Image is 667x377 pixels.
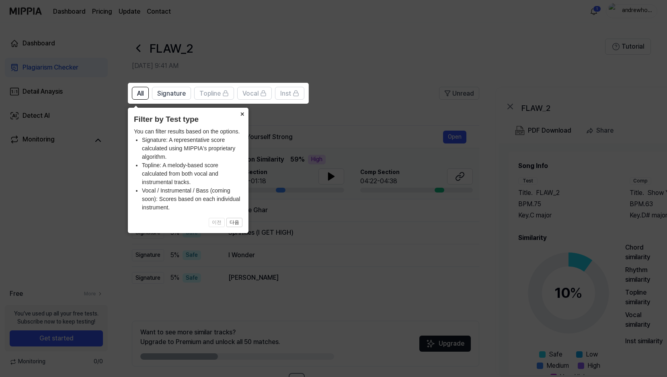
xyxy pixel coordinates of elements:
[242,89,259,98] span: Vocal
[132,87,149,100] button: All
[157,89,186,98] span: Signature
[134,114,242,125] header: Filter by Test type
[236,108,248,119] button: Close
[142,136,242,161] li: Signature: A representative score calculated using MIPPIA's proprietary algorithm.
[134,127,242,212] div: You can filter results based on the options.
[142,186,242,212] li: Vocal / Instrumental / Bass (coming soon): Scores based on each individual instrument.
[226,218,242,227] button: 다음
[142,161,242,186] li: Topline: A melody-based score calculated from both vocal and instrumental tracks.
[137,89,144,98] span: All
[199,89,221,98] span: Topline
[280,89,291,98] span: Inst
[237,87,272,100] button: Vocal
[275,87,304,100] button: Inst
[194,87,234,100] button: Topline
[152,87,191,100] button: Signature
